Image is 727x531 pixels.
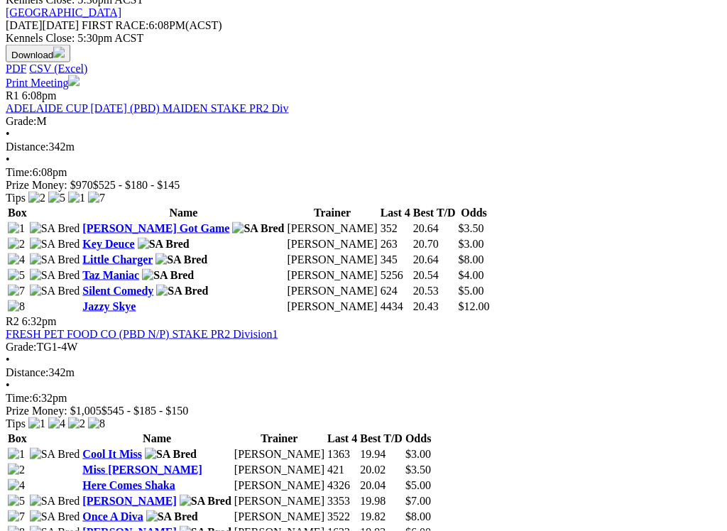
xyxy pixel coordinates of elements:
[6,366,721,379] div: 342m
[405,448,431,460] span: $3.00
[380,221,411,236] td: 352
[405,510,431,522] span: $8.00
[359,478,403,493] td: 20.04
[6,141,721,153] div: 342m
[8,253,25,266] img: 4
[287,237,378,251] td: [PERSON_NAME]
[8,495,25,508] img: 5
[327,432,358,446] th: Last 4
[6,62,26,75] a: PDF
[459,253,484,265] span: $8.00
[82,19,148,31] span: FIRST RACE:
[287,221,378,236] td: [PERSON_NAME]
[88,417,105,430] img: 8
[380,300,411,314] td: 4434
[234,494,325,508] td: [PERSON_NAME]
[30,253,80,266] img: SA Bred
[155,253,207,266] img: SA Bred
[30,510,80,523] img: SA Bred
[359,463,403,477] td: 20.02
[82,253,153,265] a: Little Charger
[6,32,721,45] div: Kennels Close: 5:30pm ACST
[30,285,80,297] img: SA Bred
[6,328,278,340] a: FRESH PET FOOD CO (PBD N/P) STAKE PR2 Division1
[142,269,194,282] img: SA Bred
[145,448,197,461] img: SA Bred
[359,494,403,508] td: 19.98
[359,447,403,461] td: 19.94
[412,268,457,283] td: 20.54
[22,315,57,327] span: 6:32pm
[232,222,284,235] img: SA Bred
[82,269,139,281] a: Taz Maniac
[6,354,10,366] span: •
[88,192,105,204] img: 7
[459,285,484,297] span: $5.00
[234,510,325,524] td: [PERSON_NAME]
[82,238,134,250] a: Key Deuce
[30,495,80,508] img: SA Bred
[6,6,121,18] a: [GEOGRAPHIC_DATA]
[327,463,358,477] td: 421
[287,253,378,267] td: [PERSON_NAME]
[82,510,143,522] a: Once A Diva
[30,238,80,251] img: SA Bred
[146,510,198,523] img: SA Bred
[8,207,27,219] span: Box
[102,405,189,417] span: $545 - $185 - $150
[82,19,222,31] span: 6:08PM(ACST)
[82,300,136,312] a: Jazzy Skye
[8,238,25,251] img: 2
[8,300,25,313] img: 8
[8,222,25,235] img: 1
[6,315,19,327] span: R2
[6,153,10,165] span: •
[6,115,721,128] div: M
[156,285,208,297] img: SA Bred
[8,269,25,282] img: 5
[6,379,10,391] span: •
[48,417,65,430] img: 4
[93,179,180,191] span: $525 - $180 - $145
[380,284,411,298] td: 624
[6,341,37,353] span: Grade:
[380,237,411,251] td: 263
[234,463,325,477] td: [PERSON_NAME]
[22,89,57,102] span: 6:08pm
[6,179,721,192] div: Prize Money: $970
[28,417,45,430] img: 1
[6,45,70,62] button: Download
[380,268,411,283] td: 5256
[6,366,48,378] span: Distance:
[6,392,721,405] div: 6:32pm
[82,432,232,446] th: Name
[234,432,325,446] th: Trainer
[53,47,65,58] img: download.svg
[8,510,25,523] img: 7
[6,417,26,429] span: Tips
[412,221,457,236] td: 20.64
[412,237,457,251] td: 20.70
[8,432,27,444] span: Box
[380,206,411,220] th: Last 4
[327,510,358,524] td: 3522
[28,192,45,204] img: 2
[412,284,457,298] td: 20.53
[287,206,378,220] th: Trainer
[287,268,378,283] td: [PERSON_NAME]
[6,128,10,140] span: •
[6,141,48,153] span: Distance:
[234,447,325,461] td: [PERSON_NAME]
[327,447,358,461] td: 1363
[458,206,491,220] th: Odds
[405,464,431,476] span: $3.50
[359,432,403,446] th: Best T/D
[138,238,190,251] img: SA Bred
[6,19,79,31] span: [DATE]
[405,495,431,507] span: $7.00
[459,300,490,312] span: $12.00
[405,479,431,491] span: $5.00
[6,19,43,31] span: [DATE]
[8,464,25,476] img: 2
[6,89,19,102] span: R1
